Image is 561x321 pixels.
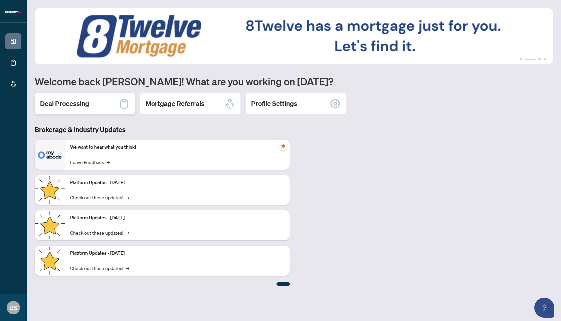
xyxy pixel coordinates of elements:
h2: Mortgage Referrals [146,99,204,108]
span: → [107,158,110,166]
img: logo [5,10,21,14]
img: Platform Updates - July 8, 2025 [35,210,65,240]
button: Open asap [534,298,554,318]
p: Platform Updates - [DATE] [70,214,285,222]
a: Leave Feedback→ [70,158,110,166]
button: 2 [525,58,536,60]
p: We want to hear what you think! [70,144,285,151]
img: Platform Updates - July 21, 2025 [35,175,65,205]
img: Slide 1 [35,8,553,64]
h3: Brokerage & Industry Updates [35,125,290,134]
button: 1 [520,58,522,60]
button: 3 [538,58,541,60]
span: → [126,194,129,201]
a: Check out these updates!→ [70,229,129,236]
p: Platform Updates - [DATE] [70,179,285,186]
img: Platform Updates - June 23, 2025 [35,246,65,276]
h1: Welcome back [PERSON_NAME]! What are you working on [DATE]? [35,75,553,88]
span: → [126,229,129,236]
span: DS [9,303,17,312]
span: → [126,264,129,272]
a: Check out these updates!→ [70,194,129,201]
p: Platform Updates - [DATE] [70,250,285,257]
button: 4 [544,58,546,60]
a: Check out these updates!→ [70,264,129,272]
h2: Profile Settings [251,99,297,108]
span: pushpin [279,142,287,150]
img: We want to hear what you think! [35,140,65,170]
h2: Deal Processing [40,99,89,108]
